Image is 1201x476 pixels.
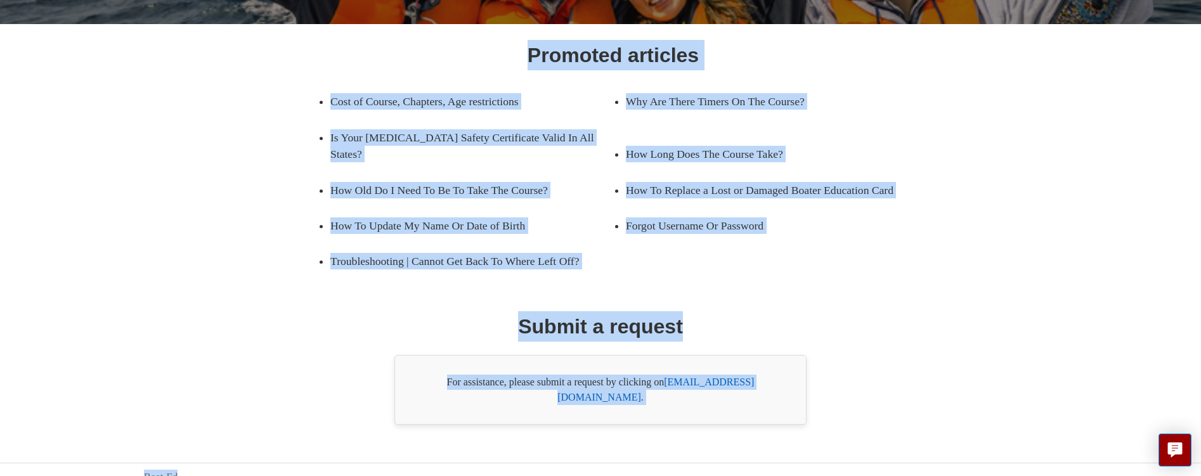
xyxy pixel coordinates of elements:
button: Live chat [1159,434,1191,466]
a: Why Are There Timers On The Course? [626,84,890,119]
a: How To Replace a Lost or Damaged Boater Education Card [626,172,909,208]
a: Troubleshooting | Cannot Get Back To Where Left Off? [330,243,613,279]
a: Is Your [MEDICAL_DATA] Safety Certificate Valid In All States? [330,120,613,172]
a: Cost of Course, Chapters, Age restrictions [330,84,594,119]
a: How To Update My Name Or Date of Birth [330,208,594,243]
h1: Promoted articles [528,40,699,70]
div: For assistance, please submit a request by clicking on . [394,355,807,425]
a: How Long Does The Course Take? [626,136,890,172]
a: Forgot Username Or Password [626,208,890,243]
h1: Submit a request [518,311,683,342]
a: How Old Do I Need To Be To Take The Course? [330,172,594,208]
